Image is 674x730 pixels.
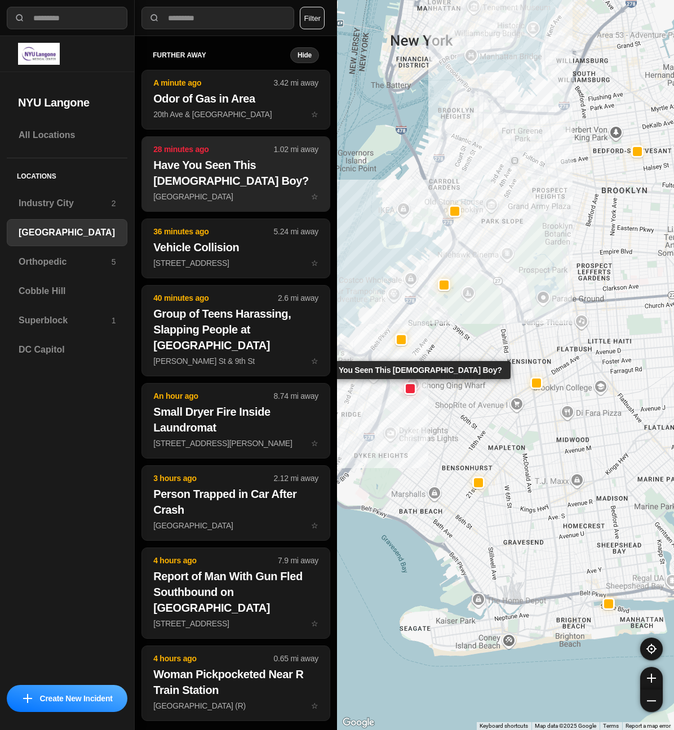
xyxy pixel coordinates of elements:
[141,219,330,278] button: 36 minutes ago5.24 mi awayVehicle Collision[STREET_ADDRESS]star
[149,12,160,24] img: search
[112,315,116,326] p: 1
[153,257,318,269] p: [STREET_ADDRESS]
[153,226,273,237] p: 36 minutes ago
[19,284,116,298] h3: Cobble Hill
[153,438,318,449] p: [STREET_ADDRESS][PERSON_NAME]
[141,70,330,130] button: A minute ago3.42 mi awayOdor of Gas in Area20th Ave & [GEOGRAPHIC_DATA]star
[298,51,312,60] small: Hide
[153,157,318,189] h2: Have You Seen This [DEMOGRAPHIC_DATA] Boy?
[153,555,278,566] p: 4 hours ago
[19,226,116,239] h3: [GEOGRAPHIC_DATA]
[290,47,319,63] button: Hide
[646,644,657,654] img: recenter
[141,618,330,628] a: 4 hours ago7.9 mi awayReport of Man With Gun Fled Southbound on [GEOGRAPHIC_DATA][STREET_ADDRESS]...
[14,12,25,24] img: search
[153,520,318,531] p: [GEOGRAPHIC_DATA]
[626,723,671,729] a: Report a map error
[153,666,318,698] h2: Woman Pickpocketed Near R Train Station
[7,190,127,217] a: Industry City2
[311,521,318,530] span: star
[404,382,416,395] button: Have You Seen This [DEMOGRAPHIC_DATA] Boy?
[535,723,596,729] span: Map data ©2025 Google
[141,701,330,710] a: 4 hours ago0.65 mi awayWoman Pickpocketed Near R Train Station[GEOGRAPHIC_DATA] (R)star
[141,383,330,459] button: An hour ago8.74 mi awaySmall Dryer Fire Inside Laundromat[STREET_ADDRESS][PERSON_NAME]star
[19,343,116,357] h3: DC Capitol
[311,619,318,628] span: star
[153,292,278,304] p: 40 minutes ago
[340,715,377,730] a: Open this area in Google Maps (opens a new window)
[153,486,318,518] h2: Person Trapped in Car After Crash
[141,109,330,119] a: A minute ago3.42 mi awayOdor of Gas in Area20th Ave & [GEOGRAPHIC_DATA]star
[300,7,325,29] button: Filter
[141,285,330,376] button: 40 minutes ago2.6 mi awayGroup of Teens Harassing, Slapping People at [GEOGRAPHIC_DATA][PERSON_NA...
[153,239,318,255] h2: Vehicle Collision
[141,192,330,201] a: 28 minutes ago1.02 mi awayHave You Seen This [DEMOGRAPHIC_DATA] Boy?[GEOGRAPHIC_DATA]star
[153,144,273,155] p: 28 minutes ago
[7,219,127,246] a: [GEOGRAPHIC_DATA]
[141,547,330,639] button: 4 hours ago7.9 mi awayReport of Man With Gun Fled Southbound on [GEOGRAPHIC_DATA][STREET_ADDRESS]...
[153,653,273,664] p: 4 hours ago
[7,158,127,190] h5: Locations
[603,723,619,729] a: Terms (opens in new tab)
[311,259,318,268] span: star
[18,43,60,65] img: logo
[141,258,330,268] a: 36 minutes ago5.24 mi awayVehicle Collision[STREET_ADDRESS]star
[340,715,377,730] img: Google
[153,91,318,106] h2: Odor of Gas in Area
[112,198,116,209] p: 2
[40,693,113,704] p: Create New Incident
[640,667,663,689] button: zoom-in
[141,356,330,366] a: 40 minutes ago2.6 mi awayGroup of Teens Harassing, Slapping People at [GEOGRAPHIC_DATA][PERSON_NA...
[274,390,318,402] p: 8.74 mi away
[19,314,112,327] h3: Superblock
[153,355,318,367] p: [PERSON_NAME] St & 9th St
[480,722,528,730] button: Keyboard shortcuts
[141,520,330,530] a: 3 hours ago2.12 mi awayPerson Trapped in Car After Crash[GEOGRAPHIC_DATA]star
[7,122,127,149] a: All Locations
[311,439,318,448] span: star
[647,696,656,705] img: zoom-out
[274,226,318,237] p: 5.24 mi away
[153,568,318,616] h2: Report of Man With Gun Fled Southbound on [GEOGRAPHIC_DATA]
[278,555,318,566] p: 7.9 mi away
[153,191,318,202] p: [GEOGRAPHIC_DATA]
[153,700,318,711] p: [GEOGRAPHIC_DATA] (R)
[141,465,330,541] button: 3 hours ago2.12 mi awayPerson Trapped in Car After Crash[GEOGRAPHIC_DATA]star
[153,51,290,60] h5: further away
[311,192,318,201] span: star
[274,77,318,88] p: 3.42 mi away
[7,248,127,275] a: Orthopedic5
[153,618,318,629] p: [STREET_ADDRESS]
[141,136,330,212] button: 28 minutes ago1.02 mi awayHave You Seen This [DEMOGRAPHIC_DATA] Boy?[GEOGRAPHIC_DATA]star
[640,638,663,660] button: recenter
[647,674,656,683] img: zoom-in
[309,361,511,379] div: Have You Seen This [DEMOGRAPHIC_DATA] Boy?
[141,438,330,448] a: An hour ago8.74 mi awaySmall Dryer Fire Inside Laundromat[STREET_ADDRESS][PERSON_NAME]star
[7,685,127,712] button: iconCreate New Incident
[18,95,116,110] h2: NYU Langone
[278,292,318,304] p: 2.6 mi away
[19,128,116,142] h3: All Locations
[7,336,127,363] a: DC Capitol
[153,473,273,484] p: 3 hours ago
[640,689,663,712] button: zoom-out
[311,701,318,710] span: star
[153,306,318,353] h2: Group of Teens Harassing, Slapping People at [GEOGRAPHIC_DATA]
[153,390,273,402] p: An hour ago
[19,197,112,210] h3: Industry City
[23,694,32,703] img: icon
[153,109,318,120] p: 20th Ave & [GEOGRAPHIC_DATA]
[153,77,273,88] p: A minute ago
[153,404,318,435] h2: Small Dryer Fire Inside Laundromat
[19,255,112,269] h3: Orthopedic
[112,256,116,268] p: 5
[311,110,318,119] span: star
[311,357,318,366] span: star
[7,307,127,334] a: Superblock1
[141,646,330,721] button: 4 hours ago0.65 mi awayWoman Pickpocketed Near R Train Station[GEOGRAPHIC_DATA] (R)star
[274,473,318,484] p: 2.12 mi away
[7,278,127,305] a: Cobble Hill
[274,653,318,664] p: 0.65 mi away
[274,144,318,155] p: 1.02 mi away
